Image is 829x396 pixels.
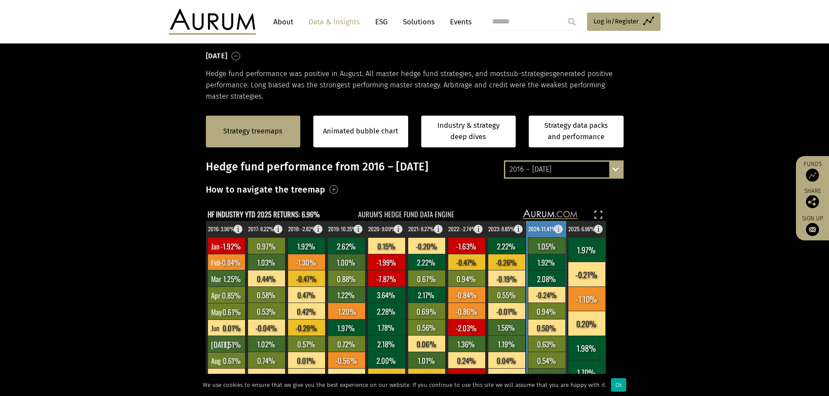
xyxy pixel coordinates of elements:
[587,13,661,31] a: Log in/Register
[529,116,624,147] a: Strategy data packs and performance
[223,126,282,137] a: Strategy treemaps
[505,162,622,177] div: 2016 – [DATE]
[800,215,825,236] a: Sign up
[806,195,819,208] img: Share this post
[506,70,553,78] span: sub-strategies
[206,160,624,173] h3: Hedge fund performance from 2016 – [DATE]
[371,14,392,30] a: ESG
[611,378,626,392] div: Ok
[800,188,825,208] div: Share
[806,223,819,236] img: Sign up to our newsletter
[304,14,364,30] a: Data & Insights
[206,50,228,63] h3: [DATE]
[563,13,581,30] input: Submit
[421,116,516,147] a: Industry & strategy deep dives
[446,14,472,30] a: Events
[806,169,819,182] img: Access Funds
[323,126,398,137] a: Animated bubble chart
[800,160,825,182] a: Funds
[206,182,326,197] h3: How to navigate the treemap
[399,14,439,30] a: Solutions
[169,9,256,35] img: Aurum
[269,14,298,30] a: About
[594,16,639,27] span: Log in/Register
[206,68,624,103] p: Hedge fund performance was positive in August. All master hedge fund strategies, and most generat...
